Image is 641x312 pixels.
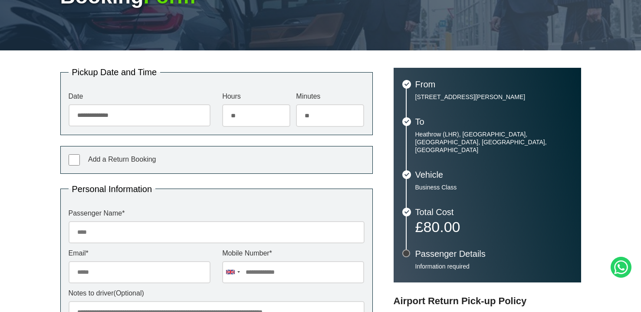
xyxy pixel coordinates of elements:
p: Business Class [415,183,572,191]
h3: Total Cost [415,208,572,216]
label: Email [69,250,210,257]
p: £ [415,221,572,233]
h3: Airport Return Pick-up Policy [394,295,581,307]
label: Mobile Number [222,250,364,257]
p: [STREET_ADDRESS][PERSON_NAME] [415,93,572,101]
legend: Personal Information [69,185,156,193]
p: Information required [415,262,572,270]
legend: Pickup Date and Time [69,68,161,76]
h3: Vehicle [415,170,572,179]
span: 80.00 [423,219,460,235]
span: Add a Return Booking [88,156,156,163]
label: Notes to driver [69,290,365,297]
label: Passenger Name [69,210,365,217]
h3: To [415,117,572,126]
input: Add a Return Booking [69,154,80,166]
label: Hours [222,93,290,100]
span: (Optional) [114,289,144,297]
h3: Passenger Details [415,249,572,258]
label: Minutes [296,93,364,100]
label: Date [69,93,210,100]
p: Heathrow (LHR), [GEOGRAPHIC_DATA], [GEOGRAPHIC_DATA], [GEOGRAPHIC_DATA], [GEOGRAPHIC_DATA] [415,130,572,154]
h3: From [415,80,572,89]
div: United Kingdom: +44 [223,262,243,283]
